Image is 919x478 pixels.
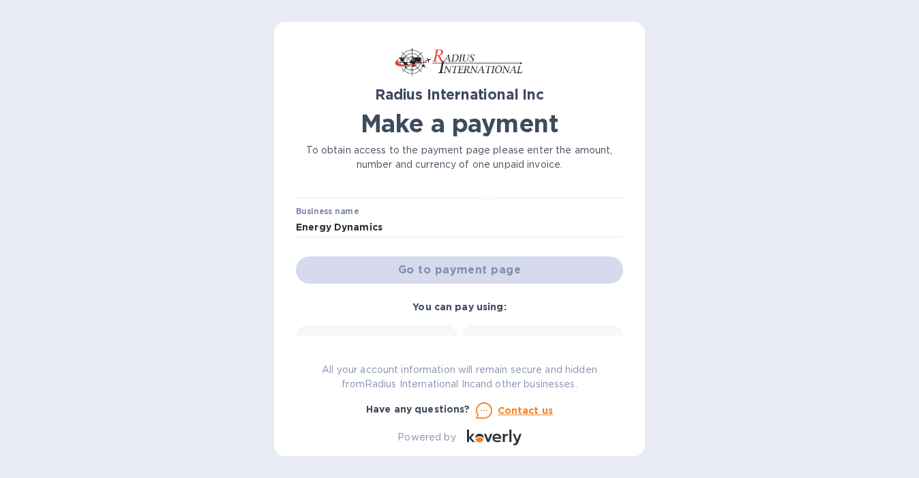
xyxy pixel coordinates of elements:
p: All your account information will remain secure and hidden from Radius International Inc and othe... [296,363,623,391]
input: Enter business name [296,218,623,238]
b: You can pay using: [412,301,506,312]
b: Have any questions? [366,404,470,415]
h1: Make a payment [296,109,623,138]
u: Contact us [498,405,554,416]
p: To obtain access to the payment page please enter the amount, number and currency of one unpaid i... [296,143,623,172]
b: Radius International Inc [375,86,544,103]
label: Business name [296,207,359,215]
p: Powered by [397,430,455,445]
